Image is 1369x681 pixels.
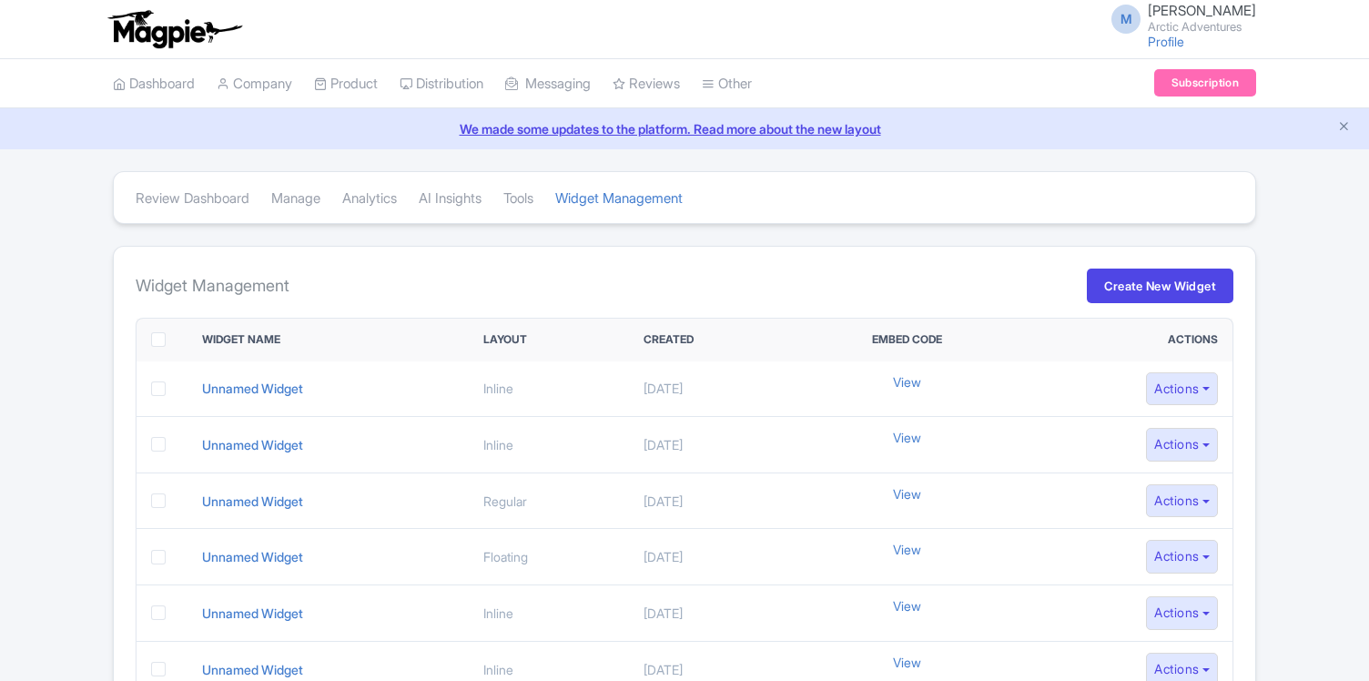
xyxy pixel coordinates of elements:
[217,59,292,109] a: Company
[136,276,289,296] h4: Widget Management
[1146,372,1218,406] button: Actions
[400,59,483,109] a: Distribution
[202,662,303,677] a: Unnamed Widget
[893,428,921,447] a: View
[629,473,800,529] td: [DATE]
[893,372,921,391] a: View
[893,484,921,503] a: View
[893,653,921,672] a: View
[1148,21,1256,33] small: Arctic Adventures
[271,174,320,224] a: Manage
[702,59,752,109] a: Other
[613,59,680,109] a: Reviews
[469,319,628,361] th: Layout
[188,319,469,361] th: Widget Name
[1087,269,1233,303] a: Create New Widget
[314,59,378,109] a: Product
[629,361,800,417] td: [DATE]
[800,319,1015,361] th: Embed Code
[202,381,303,396] a: Unnamed Widget
[629,529,800,585] td: [DATE]
[202,605,303,621] a: Unnamed Widget
[1146,596,1218,630] button: Actions
[1100,4,1256,33] a: M [PERSON_NAME] Arctic Adventures
[202,493,303,509] a: Unnamed Widget
[469,473,628,529] td: Regular
[1015,319,1232,361] th: Actions
[202,437,303,452] a: Unnamed Widget
[469,417,628,473] td: Inline
[1148,2,1256,19] span: [PERSON_NAME]
[1146,428,1218,462] button: Actions
[1337,117,1351,138] button: Close announcement
[469,529,628,585] td: Floating
[342,174,397,224] a: Analytics
[136,174,249,224] a: Review Dashboard
[629,417,800,473] td: [DATE]
[11,119,1358,138] a: We made some updates to the platform. Read more about the new layout
[104,9,245,49] img: logo-ab69f6fb50320c5b225c76a69d11143b.png
[1148,34,1184,49] a: Profile
[1111,5,1141,34] span: M
[893,596,921,615] a: View
[505,59,591,109] a: Messaging
[113,59,195,109] a: Dashboard
[1146,540,1218,574] button: Actions
[1146,484,1218,518] button: Actions
[202,549,303,564] a: Unnamed Widget
[469,585,628,642] td: Inline
[469,361,628,417] td: Inline
[419,174,482,224] a: AI Insights
[629,319,800,361] th: Created
[555,174,683,224] a: Widget Management
[1154,69,1256,97] a: Subscription
[629,585,800,642] td: [DATE]
[503,174,533,224] a: Tools
[893,540,921,559] a: View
